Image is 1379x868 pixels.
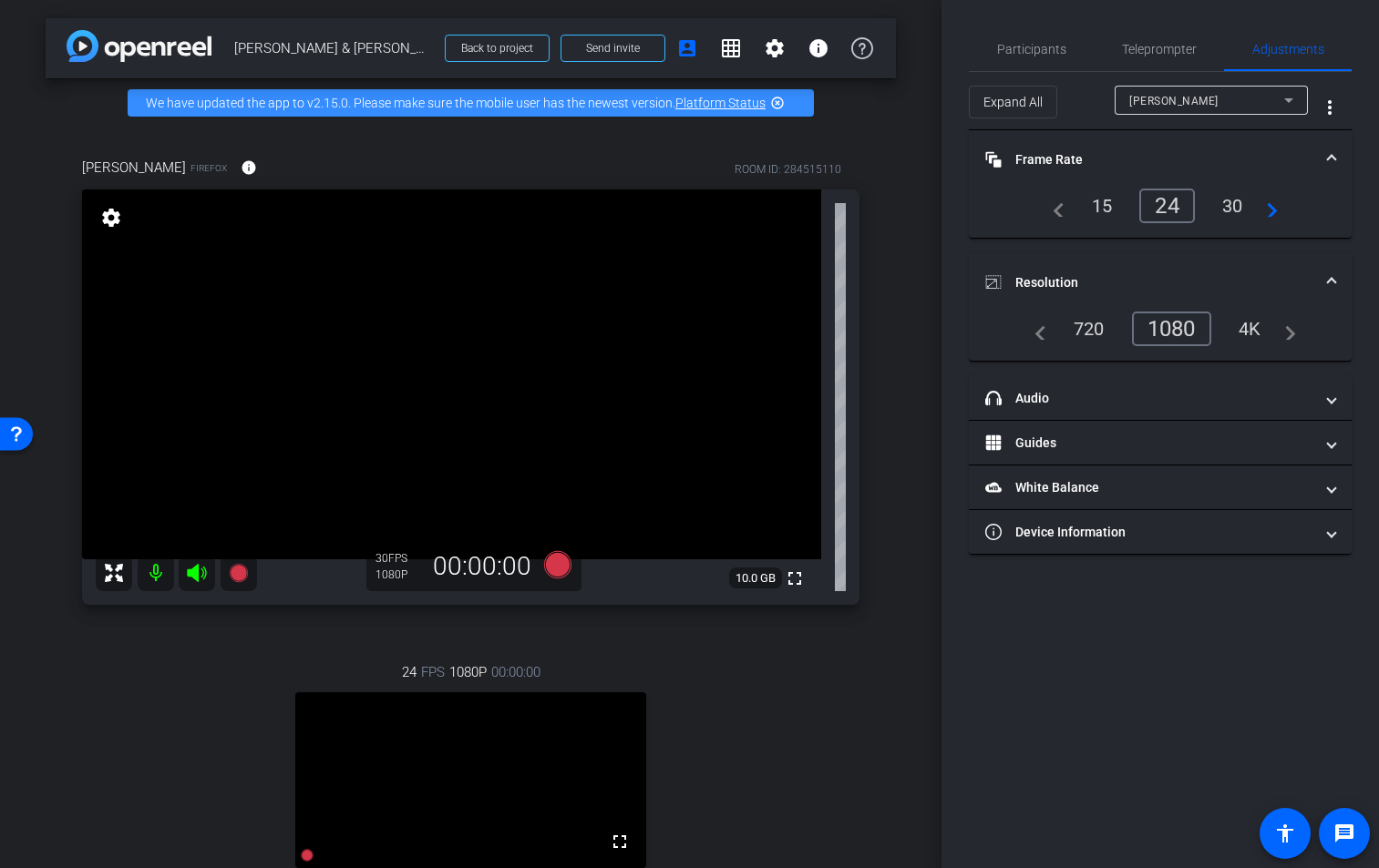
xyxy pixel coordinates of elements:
[985,434,1313,453] mat-panel-title: Guides
[388,552,407,565] span: FPS
[1024,318,1046,340] mat-icon: navigate_before
[1060,313,1118,344] div: 720
[969,510,1352,554] mat-expansion-panel-header: Device Information
[1043,195,1065,217] mat-icon: navigate_before
[421,551,543,582] div: 00:00:00
[969,421,1352,465] mat-expansion-panel-header: Guides
[449,662,487,682] span: 1080P
[421,662,445,682] span: FPS
[770,96,785,110] mat-icon: highlight_off
[764,37,786,59] mat-icon: settings
[128,89,814,117] div: We have updated the app to v2.15.0. Please make sure the mobile user has the newest version.
[1078,190,1127,221] div: 15
[445,35,550,62] button: Back to project
[1319,97,1341,118] mat-icon: more_vert
[1132,311,1211,346] div: 1080
[1256,195,1278,217] mat-icon: navigate_next
[461,42,533,55] span: Back to project
[234,30,434,66] span: [PERSON_NAME] & [PERSON_NAME]
[1252,43,1324,56] span: Adjustments
[969,130,1352,189] mat-expansion-panel-header: Frame Rate
[1333,822,1355,844] mat-icon: message
[1209,190,1257,221] div: 30
[1129,95,1219,107] span: [PERSON_NAME]
[1308,86,1352,129] button: More Options for Adjustments Panel
[720,37,742,59] mat-icon: grid_on
[969,189,1352,238] div: Frame Rate
[969,311,1352,361] div: Resolution
[376,567,421,582] div: 1080P
[676,37,698,59] mat-icon: account_box
[376,551,421,566] div: 30
[609,831,631,853] mat-icon: fullscreen
[402,662,417,682] span: 24
[985,478,1313,497] mat-panel-title: White Balance
[98,207,124,229] mat-icon: settings
[784,567,806,589] mat-icon: fullscreen
[808,37,829,59] mat-icon: info
[969,376,1352,420] mat-expansion-panel-header: Audio
[241,159,257,176] mat-icon: info
[1225,313,1275,344] div: 4K
[1122,43,1197,56] span: Teleprompter
[1139,189,1195,223] div: 24
[969,86,1057,118] button: Expand All
[729,567,782,589] span: 10.0 GB
[67,30,211,62] img: app-logo
[985,150,1313,169] mat-panel-title: Frame Rate
[1274,318,1296,340] mat-icon: navigate_next
[675,96,766,110] a: Platform Status
[586,41,640,56] span: Send invite
[735,161,841,178] div: ROOM ID: 284515110
[82,158,186,178] span: [PERSON_NAME]
[561,35,665,62] button: Send invite
[997,43,1066,56] span: Participants
[1274,822,1296,844] mat-icon: accessibility
[491,662,540,682] span: 00:00:00
[985,273,1313,292] mat-panel-title: Resolution
[969,253,1352,311] mat-expansion-panel-header: Resolution
[983,85,1043,119] span: Expand All
[985,523,1313,542] mat-panel-title: Device Information
[985,389,1313,408] mat-panel-title: Audio
[190,161,227,175] span: Firefox
[969,465,1352,509] mat-expansion-panel-header: White Balance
